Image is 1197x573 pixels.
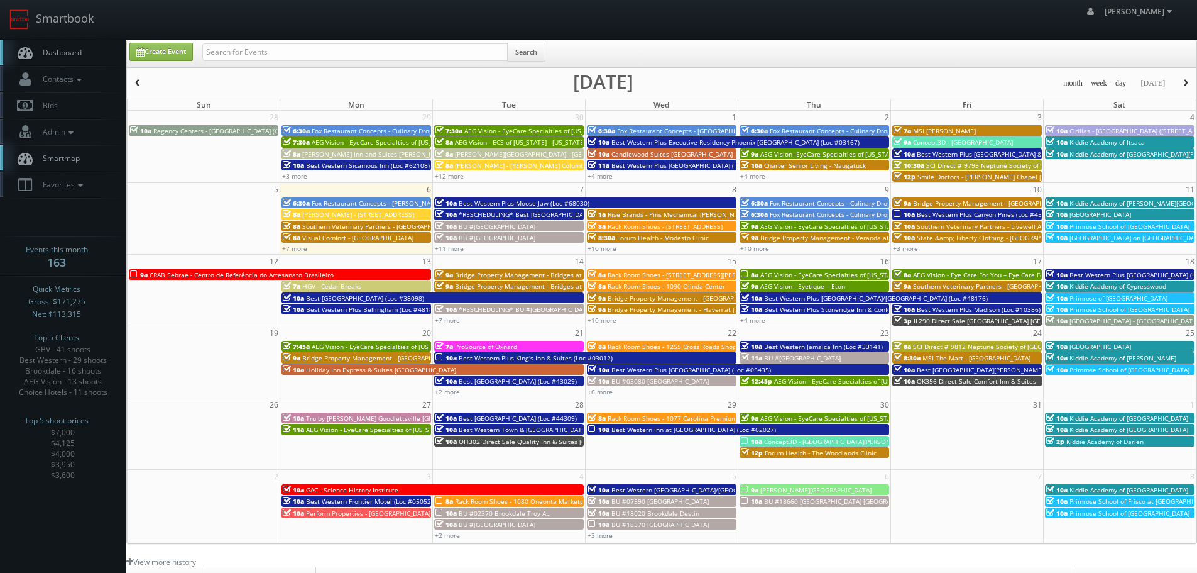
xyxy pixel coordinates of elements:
[435,161,453,170] span: 8a
[894,172,916,181] span: 12p
[608,222,723,231] span: Rack Room Shoes - [STREET_ADDRESS]
[36,153,80,164] span: Smartmap
[894,233,915,242] span: 10a
[425,183,432,196] span: 6
[611,486,821,494] span: Best Western [GEOGRAPHIC_DATA]/[GEOGRAPHIC_DATA] (Loc #05785)
[740,316,765,325] a: +4 more
[1046,509,1068,518] span: 10a
[283,497,304,506] span: 10a
[435,316,460,325] a: +7 more
[435,150,453,159] span: 8a
[283,365,304,374] span: 10a
[36,100,58,111] span: Bids
[312,342,558,351] span: AEG Vision - EyeCare Specialties of [US_STATE] – [GEOGRAPHIC_DATA] HD EyeCare
[150,270,334,279] span: CRAB Sebrae - Centro de Referência do Artesanato Brasileiro
[731,183,738,196] span: 8
[312,138,545,147] span: AEG Vision - EyeCare Specialties of [US_STATE] – Southwest Orlando Eye Care
[1046,414,1068,423] span: 10a
[435,270,453,279] span: 9a
[306,305,439,314] span: Best Western Plus Bellingham (Loc #48188)
[1184,255,1196,268] span: 18
[268,111,280,124] span: 28
[459,520,535,529] span: BU #[GEOGRAPHIC_DATA]
[47,255,66,270] strong: 163
[883,111,890,124] span: 2
[435,520,457,529] span: 10a
[611,520,709,529] span: BU #18370 [GEOGRAPHIC_DATA]
[282,172,307,181] a: +3 more
[770,126,968,135] span: Fox Restaurant Concepts - Culinary Dropout - [GEOGRAPHIC_DATA]
[435,509,457,518] span: 10a
[202,43,508,61] input: Search for Events
[1046,199,1068,208] span: 10a
[1069,222,1189,231] span: Primrose School of [GEOGRAPHIC_DATA]
[1046,365,1068,374] span: 10a
[574,111,585,124] span: 30
[283,233,300,242] span: 8a
[1069,305,1189,314] span: Primrose School of [GEOGRAPHIC_DATA]
[36,126,77,137] span: Admin
[1069,353,1176,362] span: Kiddie Academy of [PERSON_NAME]
[608,282,725,291] span: Rack Room Shoes - 1090 Olinda Center
[283,294,304,303] span: 10a
[435,222,457,231] span: 10a
[741,282,758,291] span: 9a
[741,210,768,219] span: 6:30a
[283,353,300,362] span: 9a
[731,111,738,124] span: 1
[421,111,432,124] span: 29
[894,210,915,219] span: 10a
[893,244,918,253] a: +3 more
[917,365,1085,374] span: Best [GEOGRAPHIC_DATA][PERSON_NAME] (Loc #32091)
[312,199,503,208] span: Fox Restaurant Concepts - [PERSON_NAME][GEOGRAPHIC_DATA]
[268,255,280,268] span: 12
[760,486,872,494] span: [PERSON_NAME][GEOGRAPHIC_DATA]
[807,99,821,110] span: Thu
[1046,497,1068,506] span: 10a
[588,244,616,253] a: +10 more
[9,9,30,30] img: smartbook-logo.png
[435,377,457,386] span: 10a
[741,199,768,208] span: 6:30a
[588,365,609,374] span: 10a
[197,99,211,110] span: Sun
[765,448,877,457] span: Forum Health - The Woodlands Clinic
[894,161,924,170] span: 10:30a
[588,126,615,135] span: 6:30a
[574,255,585,268] span: 14
[455,497,596,506] span: Rack Room Shoes - 1080 Oneonta Marketplace
[283,222,300,231] span: 8a
[611,497,709,506] span: BU #07590 [GEOGRAPHIC_DATA]
[126,557,196,567] a: View more history
[1069,365,1189,374] span: Primrose School of [GEOGRAPHIC_DATA]
[578,183,585,196] span: 7
[435,353,457,362] span: 10a
[464,126,692,135] span: AEG Vision - EyeCare Specialties of [US_STATE] – [PERSON_NAME] Eye Clinic
[741,448,763,457] span: 12p
[917,150,1118,159] span: Best Western Plus [GEOGRAPHIC_DATA] &amp; Suites (Loc #44475)
[741,270,758,279] span: 8a
[588,486,609,494] span: 10a
[741,161,762,170] span: 10a
[922,353,1030,362] span: MSI The Mart - [GEOGRAPHIC_DATA]
[435,531,460,540] a: +2 more
[302,282,361,291] span: HGV - Cedar Breaks
[774,377,1011,386] span: AEG Vision - EyeCare Specialties of [US_STATE] – [PERSON_NAME] & Associates
[306,365,456,374] span: Holiday Inn Express & Suites [GEOGRAPHIC_DATA]
[894,305,915,314] span: 10a
[1046,126,1068,135] span: 10a
[588,138,609,147] span: 10a
[283,305,304,314] span: 10a
[963,99,971,110] span: Fri
[588,294,606,303] span: 9a
[435,172,464,181] a: +12 more
[617,126,826,135] span: Fox Restaurant Concepts - [GEOGRAPHIC_DATA] - [GEOGRAPHIC_DATA]
[913,282,1069,291] span: Southern Veterinary Partners - [GEOGRAPHIC_DATA]
[282,244,307,253] a: +7 more
[741,437,762,446] span: 10a
[740,244,769,253] a: +10 more
[917,222,1167,231] span: Southern Veterinary Partners - Livewell Animal Urgent Care of [GEOGRAPHIC_DATA]
[608,305,794,314] span: Bridge Property Management - Haven at [GEOGRAPHIC_DATA]
[283,342,310,351] span: 7:45a
[459,222,535,231] span: BU #[GEOGRAPHIC_DATA]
